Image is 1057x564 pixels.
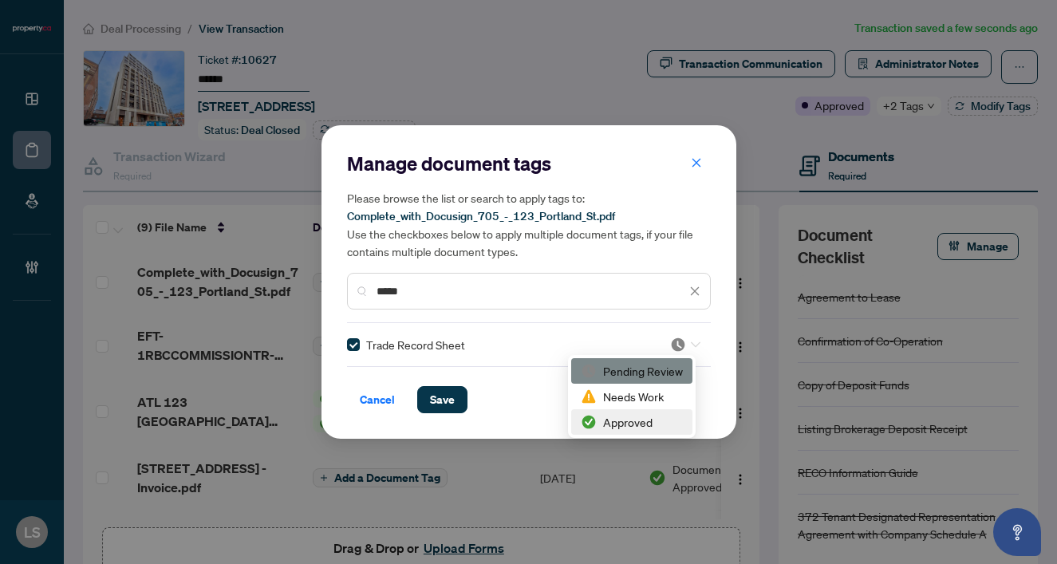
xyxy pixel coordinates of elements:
span: Save [430,387,455,412]
h5: Please browse the list or search to apply tags to: Use the checkboxes below to apply multiple doc... [347,189,711,260]
div: Needs Work [581,388,683,405]
span: Cancel [360,387,395,412]
div: Pending Review [581,362,683,380]
span: Complete_with_Docusign_705_-_123_Portland_St.pdf [347,209,615,223]
img: status [581,414,597,430]
img: status [581,363,597,379]
h2: Manage document tags [347,151,711,176]
button: Open asap [993,508,1041,556]
div: Needs Work [571,384,692,409]
img: status [581,388,597,404]
div: Pending Review [571,358,692,384]
div: Approved [571,409,692,435]
span: Trade Record Sheet [366,336,465,353]
img: status [670,337,686,353]
span: close [691,157,702,168]
span: close [689,286,700,297]
div: Approved [581,413,683,431]
button: Cancel [347,386,408,413]
button: Save [417,386,467,413]
span: Pending Review [670,337,700,353]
